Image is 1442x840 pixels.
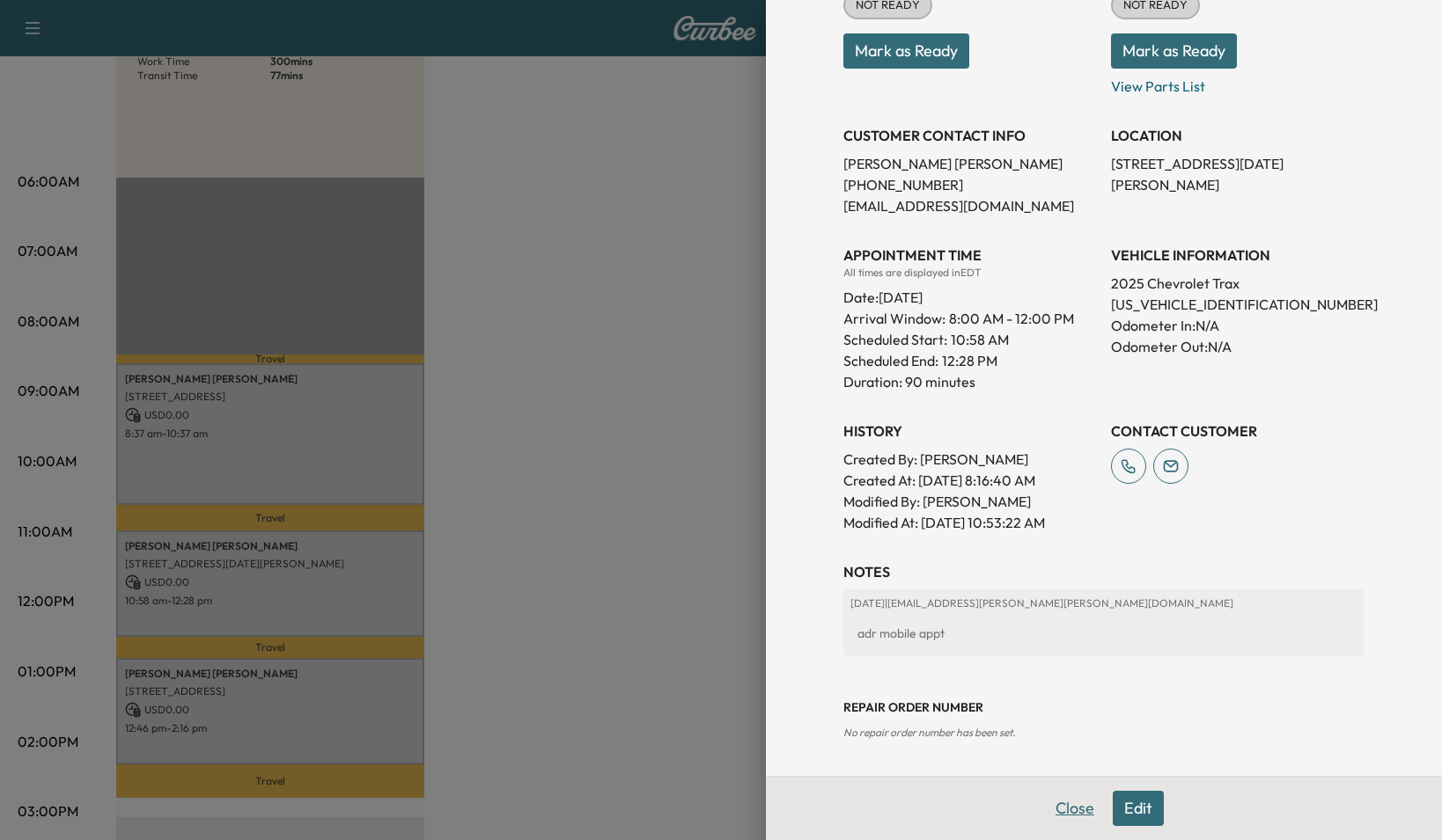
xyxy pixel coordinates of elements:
[1111,336,1365,357] p: Odometer Out: N/A
[1111,315,1365,336] p: Odometer In: N/A
[843,371,1097,392] p: Duration: 90 minutes
[843,698,1365,716] h3: Repair Order number
[843,266,1097,280] div: All times are displayed in EDT
[1111,153,1365,195] p: [STREET_ADDRESS][DATE][PERSON_NAME]
[843,329,947,350] p: Scheduled Start:
[843,125,1097,146] h3: CUSTOMER CONTACT INFO
[843,153,1097,174] p: [PERSON_NAME] [PERSON_NAME]
[850,617,1357,649] div: adr mobile appt
[843,726,1015,739] span: No repair order number has been set.
[1111,33,1237,69] button: Mark as Ready
[1113,791,1164,826] button: Edit
[843,350,938,371] p: Scheduled End:
[843,561,1365,582] h3: NOTES
[843,470,1097,491] p: Created At : [DATE] 8:16:40 AM
[843,174,1097,195] p: [PHONE_NUMBER]
[843,280,1097,308] div: Date: [DATE]
[843,420,1097,442] h3: History
[1111,245,1365,266] h3: VEHICLE INFORMATION
[1111,420,1365,442] h3: CONTACT CUSTOMER
[843,195,1097,216] p: [EMAIL_ADDRESS][DOMAIN_NAME]
[843,449,1097,470] p: Created By : [PERSON_NAME]
[949,308,1074,329] span: 8:00 AM - 12:00 PM
[1111,125,1365,146] h3: LOCATION
[850,596,1357,610] p: [DATE] | [EMAIL_ADDRESS][PERSON_NAME][PERSON_NAME][DOMAIN_NAME]
[942,350,997,371] p: 12:28 PM
[843,512,1097,533] p: Modified At : [DATE] 10:53:22 AM
[843,33,969,69] button: Mark as Ready
[843,245,1097,266] h3: APPOINTMENT TIME
[1044,791,1106,826] button: Close
[1111,69,1365,97] p: View Parts List
[1111,294,1365,315] p: [US_VEHICLE_IDENTIFICATION_NUMBER]
[843,308,1097,329] p: Arrival Window:
[1111,273,1365,294] p: 2025 Chevrolet Trax
[951,329,1009,350] p: 10:58 AM
[843,491,1097,512] p: Modified By : [PERSON_NAME]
